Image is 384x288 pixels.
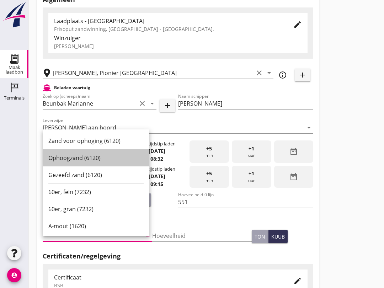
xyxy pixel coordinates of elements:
strong: [DATE] [149,173,165,180]
span: +1 [249,145,254,153]
input: Hoeveelheid 0-lijn [178,196,314,208]
i: clear [138,99,146,108]
div: Winzuiger [54,34,302,42]
div: 60er, gran (7232) [48,205,144,213]
div: min [190,166,229,188]
div: Zand voor ophoging (6120) [48,137,144,145]
div: uur [232,140,271,163]
div: Laadplaats - [GEOGRAPHIC_DATA] [54,17,282,25]
strong: 09:15 [150,181,163,187]
div: 60er, fein (7232) [48,188,144,196]
span: +5 [206,145,212,153]
strong: 08:32 [150,155,163,162]
span: +5 [206,170,212,177]
div: uur [232,166,271,188]
img: logo-small.a267ee39.svg [1,2,27,28]
button: ton [252,230,268,243]
i: arrow_drop_down [265,69,273,77]
input: Zoek op (scheeps)naam [43,98,137,109]
i: arrow_drop_down [148,99,156,108]
input: Hoeveelheid [152,230,252,241]
div: [PERSON_NAME] [54,42,302,50]
i: arrow_drop_down [305,123,313,132]
div: [PERSON_NAME] aan boord [43,124,116,131]
input: Naam schipper [178,98,314,109]
div: ton [255,233,265,240]
i: edit [293,277,302,285]
h2: Beladen vaartuig [54,85,90,91]
div: Certificaat [54,273,282,282]
div: min [190,140,229,163]
button: kuub [268,230,288,243]
input: Losplaats [53,67,254,79]
div: Frisoput zandwinning, [GEOGRAPHIC_DATA] - [GEOGRAPHIC_DATA]. [54,25,282,33]
i: add [163,101,172,110]
span: +1 [249,170,254,177]
div: Eindtijdstip laden [139,166,175,172]
div: Starttijdstip laden [138,140,176,147]
div: Ophoogzand (6120) [48,154,144,162]
div: Gezeefd zand (6120) [48,171,144,179]
i: account_circle [7,268,21,282]
i: edit [293,20,302,29]
i: clear [255,69,263,77]
h2: Certificaten/regelgeving [43,251,313,261]
div: kuub [271,233,285,240]
i: date_range [289,147,298,156]
div: A-mout (1620) [48,222,144,230]
i: date_range [289,172,298,181]
div: Terminals [4,96,25,100]
i: info_outline [278,71,287,79]
strong: [DATE] [149,148,165,154]
i: add [298,71,307,79]
h2: Product(en)/vrachtbepaling [43,215,313,224]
